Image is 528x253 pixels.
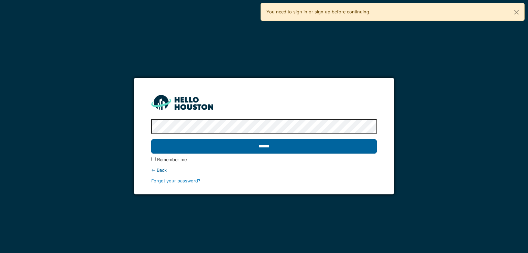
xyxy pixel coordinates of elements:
button: Close [509,3,524,21]
a: Forgot your password? [151,178,200,183]
img: HH_line-BYnF2_Hg.png [151,95,213,110]
div: You need to sign in or sign up before continuing. [261,3,525,21]
label: Remember me [157,156,187,163]
div: ← Back [151,167,376,173]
